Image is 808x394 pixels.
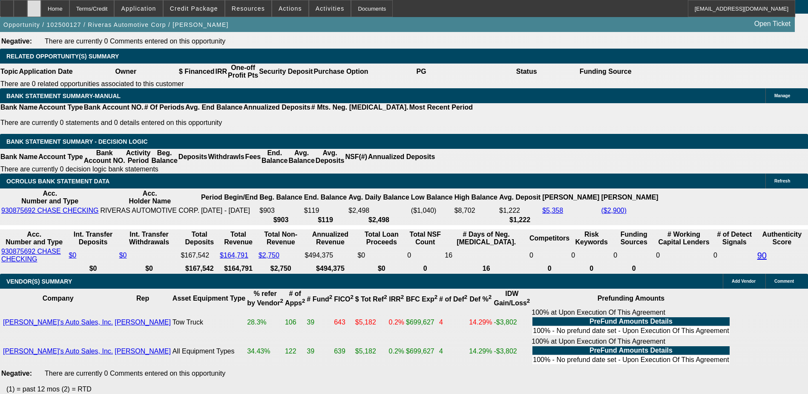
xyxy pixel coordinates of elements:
[434,294,437,300] sup: 2
[119,252,127,259] a: $0
[259,216,302,224] th: $903
[406,295,437,303] b: BFC Exp
[532,356,729,364] td: 100% - No prefund date set - Upon Execution Of This Agreement
[499,189,541,206] th: Avg. Deposit
[348,206,410,215] td: $2,498
[258,230,304,246] th: Total Non-Revenue
[613,247,655,264] td: 0
[69,252,76,259] a: $0
[3,21,229,28] span: Opportunity / 102500127 / Riveras Automotive Corp / [PERSON_NAME]
[1,230,67,246] th: Acc. Number and Type
[542,189,600,206] th: [PERSON_NAME]
[279,5,302,12] span: Actions
[1,38,32,45] b: Negative:
[311,103,409,112] th: # Mts. Neg. [MEDICAL_DATA].
[329,294,332,300] sup: 2
[6,385,808,393] p: (1) = past 12 mos (2) = RTD
[579,64,632,80] th: Funding Source
[164,0,224,17] button: Credit Package
[713,247,756,264] td: 0
[232,5,265,12] span: Resources
[409,103,473,112] th: Most Recent Period
[6,53,119,60] span: RELATED OPPORTUNITY(S) SUMMARY
[529,264,570,273] th: 0
[656,230,712,246] th: # Working Capital Lenders
[532,338,730,365] div: 100% at Upon Execution Of This Agreement
[751,17,794,31] a: Open Ticket
[571,230,612,246] th: Risk Keywords
[6,178,109,185] span: OCROLUS BANK STATEMENT DATA
[219,264,257,273] th: $164,791
[215,64,227,80] th: IRR
[601,189,658,206] th: [PERSON_NAME]
[357,230,406,246] th: Total Loan Proceeds
[444,264,528,273] th: 16
[3,348,113,355] a: [PERSON_NAME]'s Auto Sales, Inc.
[315,149,345,165] th: Avg. Deposits
[444,230,528,246] th: # Days of Neg. [MEDICAL_DATA].
[6,138,148,145] span: Bank Statement Summary - Decision Logic
[589,318,673,325] b: PreFund Amounts Details
[100,206,200,215] td: RIVERAS AUTOMOTIVE CORP.
[119,264,180,273] th: $0
[307,295,332,303] b: # Fund
[345,149,368,165] th: NSF(#)
[313,64,368,80] th: Purchase Option
[601,207,627,214] a: ($2,900)
[0,119,473,127] p: There are currently 0 statements and 0 details entered on this opportunity
[245,149,261,165] th: Fees
[285,308,305,336] td: 106
[259,206,302,215] td: $903
[247,337,284,365] td: 34.43%
[288,149,315,165] th: Avg. Balance
[489,294,492,300] sup: 2
[454,189,498,206] th: High Balance
[180,264,219,273] th: $167,542
[334,337,354,365] td: 639
[225,0,271,17] button: Resources
[3,319,113,326] a: [PERSON_NAME]'s Auto Sales, Inc.
[305,264,357,273] th: $494,375
[499,216,541,224] th: $1,222
[357,264,406,273] th: $0
[532,309,730,336] div: 100% at Upon Execution Of This Agreement
[407,247,443,264] td: 0
[144,103,185,112] th: # Of Periods
[38,103,83,112] th: Account Type
[185,103,243,112] th: Avg. End Balance
[18,64,73,80] th: Application Date
[309,0,351,17] button: Activities
[306,337,333,365] td: 39
[136,295,149,302] b: Rep
[469,337,492,365] td: 14.29%
[388,337,405,365] td: 0.2%
[243,103,311,112] th: Annualized Deposits
[439,295,467,303] b: # of Def
[316,5,345,12] span: Activities
[571,247,612,264] td: 0
[388,308,405,336] td: 0.2%
[598,295,665,302] b: Prefunding Amounts
[259,189,302,206] th: Beg. Balance
[405,337,438,365] td: $699,627
[529,230,570,246] th: Competitors
[285,337,305,365] td: 122
[45,38,225,45] span: There are currently 0 Comments entered on this opportunity
[713,230,756,246] th: # of Detect Signals
[407,230,443,246] th: Sum of the Total NSF Count and Total Overdraft Fee Count from Ocrolus
[302,298,305,304] sup: 2
[542,207,563,214] a: $5,358
[119,230,180,246] th: Int. Transfer Withdrawals
[219,230,257,246] th: Total Revenue
[469,308,492,336] td: 14.29%
[405,308,438,336] td: $699,627
[201,206,258,215] td: [DATE] - [DATE]
[220,252,248,259] a: $164,791
[304,216,347,224] th: $119
[589,347,673,354] b: PreFund Amounts Details
[444,247,528,264] td: 16
[259,64,313,80] th: Security Deposit
[306,308,333,336] td: 39
[121,5,156,12] span: Application
[272,0,308,17] button: Actions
